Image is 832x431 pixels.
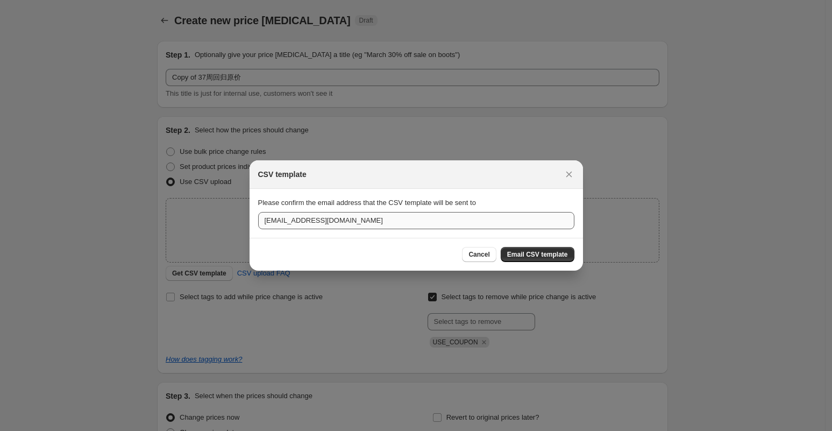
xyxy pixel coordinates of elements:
[507,250,568,259] span: Email CSV template
[258,199,476,207] span: Please confirm the email address that the CSV template will be sent to
[468,250,489,259] span: Cancel
[501,247,574,262] button: Email CSV template
[258,169,307,180] h2: CSV template
[561,167,577,182] button: Close
[462,247,496,262] button: Cancel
